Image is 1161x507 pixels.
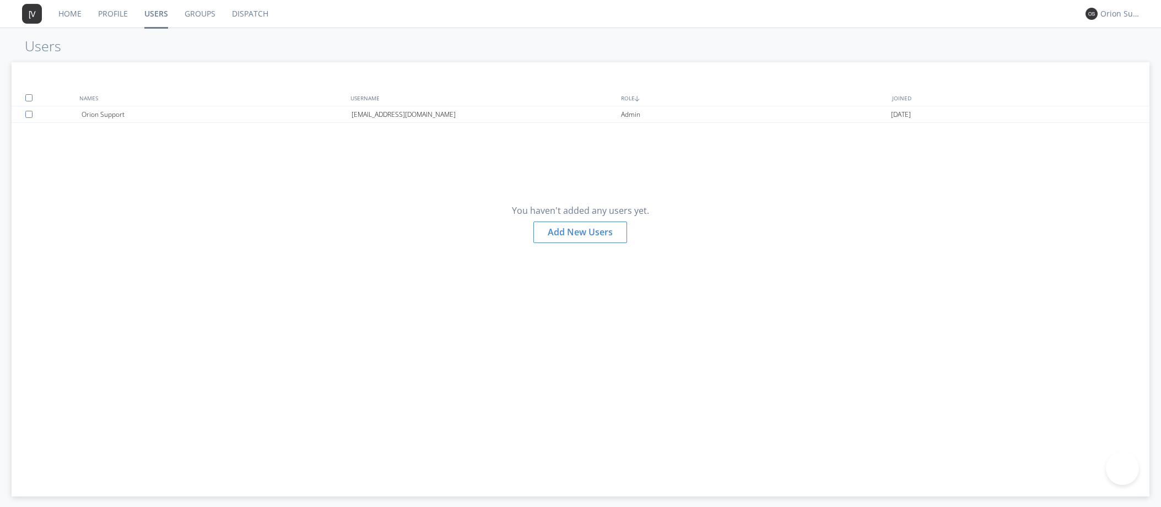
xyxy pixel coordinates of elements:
iframe: Toggle Customer Support [1106,452,1139,485]
div: Add New Users [533,222,627,243]
a: Orion Support[EMAIL_ADDRESS][DOMAIN_NAME]Admin[DATE] [12,106,1149,123]
h3: You haven't added any users yet. [512,206,649,216]
div: Orion Support [82,106,352,122]
div: NAMES [77,90,348,106]
div: ROLE [618,90,889,106]
div: JOINED [889,90,1160,106]
div: Admin [621,106,891,122]
div: Orion Support [1100,8,1142,19]
img: 373638.png [22,4,42,24]
div: [EMAIL_ADDRESS][DOMAIN_NAME] [352,106,622,122]
span: [DATE] [891,106,911,123]
div: USERNAME [348,90,619,106]
img: 373638.png [1086,8,1098,20]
